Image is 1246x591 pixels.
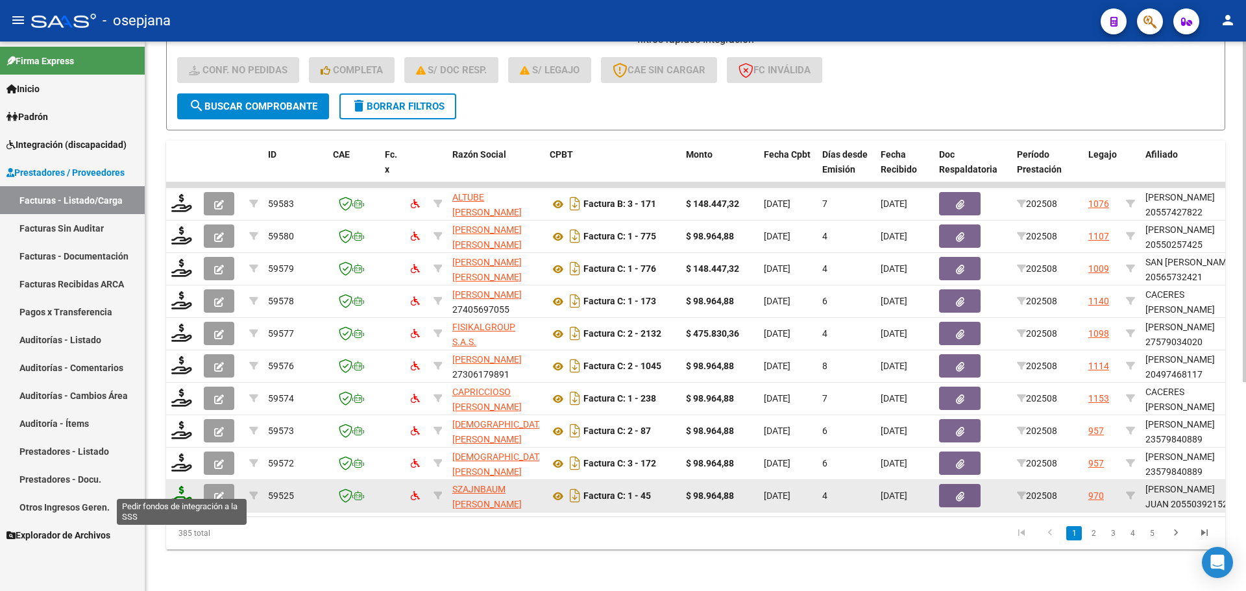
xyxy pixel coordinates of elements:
[686,361,734,371] strong: $ 98.964,88
[1088,261,1109,276] div: 1009
[1083,141,1121,198] datatable-header-cell: Legajo
[686,458,734,468] strong: $ 98.964,88
[452,320,539,347] div: 33716001569
[1145,149,1178,160] span: Afiliado
[6,138,127,152] span: Integración (discapacidad)
[881,393,907,404] span: [DATE]
[452,354,522,365] span: [PERSON_NAME]
[1064,522,1084,544] li: page 1
[268,490,294,501] span: 59525
[583,394,656,404] strong: Factura C: 1 - 238
[567,193,583,214] i: Descargar documento
[177,93,329,119] button: Buscar Comprobante
[567,485,583,506] i: Descargar documento
[380,141,406,198] datatable-header-cell: Fc. x
[1017,296,1057,306] span: 202508
[6,528,110,542] span: Explorador de Archivos
[1088,149,1117,160] span: Legajo
[764,426,790,436] span: [DATE]
[268,231,294,241] span: 59580
[189,101,317,112] span: Buscar Comprobante
[1088,359,1109,374] div: 1114
[764,458,790,468] span: [DATE]
[764,199,790,209] span: [DATE]
[166,517,376,549] div: 385 total
[567,323,583,344] i: Descargar documento
[452,452,547,477] span: [DEMOGRAPHIC_DATA] [PERSON_NAME]
[875,141,934,198] datatable-header-cell: Fecha Recibido
[583,199,656,210] strong: Factura B: 3 - 171
[1103,522,1123,544] li: page 3
[583,491,651,501] strong: Factura C: 1 - 45
[1105,526,1121,540] a: 3
[822,231,827,241] span: 4
[881,263,907,274] span: [DATE]
[1017,328,1057,339] span: 202508
[567,258,583,279] i: Descargar documento
[263,141,328,198] datatable-header-cell: ID
[822,263,827,274] span: 4
[544,141,681,198] datatable-header-cell: CPBT
[567,420,583,441] i: Descargar documento
[822,426,827,436] span: 6
[1017,361,1057,371] span: 202508
[1145,287,1239,332] div: CACERES [PERSON_NAME] 20578207830
[1192,526,1217,540] a: go to last page
[1088,456,1104,471] div: 957
[1123,522,1142,544] li: page 4
[452,223,539,250] div: 23385537034
[6,54,74,68] span: Firma Express
[881,231,907,241] span: [DATE]
[452,450,539,477] div: 27924724914
[1088,197,1109,211] div: 1076
[583,296,656,307] strong: Factura C: 1 - 173
[321,64,383,76] span: Completa
[268,263,294,274] span: 59579
[1145,450,1239,479] div: [PERSON_NAME] 23579840889
[764,231,790,241] span: [DATE]
[508,57,591,83] button: S/ legajo
[452,419,547,444] span: [DEMOGRAPHIC_DATA][PERSON_NAME]
[1066,526,1082,540] a: 1
[1017,490,1057,501] span: 202508
[351,98,367,114] mat-icon: delete
[1017,231,1057,241] span: 202508
[452,387,522,412] span: CAPRICCIOSO [PERSON_NAME]
[452,484,522,509] span: SZAJNBAUM [PERSON_NAME]
[613,64,705,76] span: CAE SIN CARGAR
[351,101,445,112] span: Borrar Filtros
[686,263,739,274] strong: $ 148.447,32
[1164,526,1188,540] a: go to next page
[881,426,907,436] span: [DATE]
[881,361,907,371] span: [DATE]
[447,141,544,198] datatable-header-cell: Razón Social
[1145,255,1239,285] div: SAN [PERSON_NAME] 20565732421
[567,356,583,376] i: Descargar documento
[686,231,734,241] strong: $ 98.964,88
[1084,522,1103,544] li: page 2
[1140,141,1244,198] datatable-header-cell: Afiliado
[686,426,734,436] strong: $ 98.964,88
[1125,526,1140,540] a: 4
[339,93,456,119] button: Borrar Filtros
[939,149,997,175] span: Doc Respaldatoria
[1088,229,1109,244] div: 1107
[452,192,522,217] span: ALTUBE [PERSON_NAME]
[1145,385,1239,429] div: CACERES [PERSON_NAME] AVRIL 27554214415
[1038,526,1062,540] a: go to previous page
[583,232,656,242] strong: Factura C: 1 - 775
[727,57,822,83] button: FC Inválida
[328,141,380,198] datatable-header-cell: CAE
[1145,352,1239,382] div: [PERSON_NAME] 20497468117
[452,417,539,444] div: 27293194683
[268,458,294,468] span: 59572
[686,393,734,404] strong: $ 98.964,88
[103,6,171,35] span: - osepjana
[1017,263,1057,274] span: 202508
[881,490,907,501] span: [DATE]
[764,328,790,339] span: [DATE]
[881,328,907,339] span: [DATE]
[1144,526,1160,540] a: 5
[6,165,125,180] span: Prestadores / Proveedores
[1017,393,1057,404] span: 202508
